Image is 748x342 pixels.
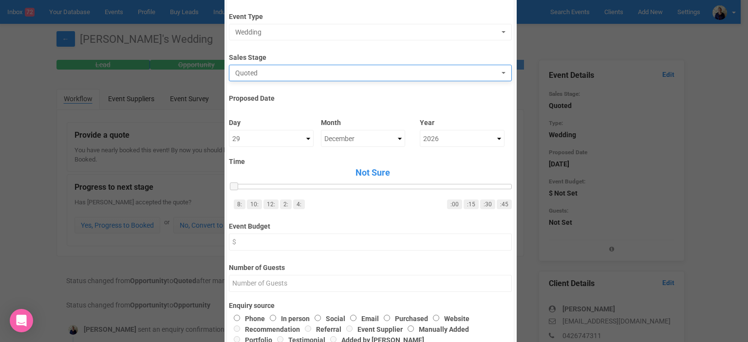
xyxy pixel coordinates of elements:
label: Referral [300,325,341,333]
div: Open Intercom Messenger [10,309,33,332]
label: Website [428,315,469,323]
label: Event Budget [229,218,512,231]
a: 4: [293,199,305,209]
a: :45 [497,199,512,209]
label: Recommendation [229,325,300,333]
a: 8: [234,199,245,209]
label: In person [265,315,310,323]
a: 2: [280,199,292,209]
label: Social [310,315,345,323]
span: Wedding [235,27,499,37]
label: Email [345,315,379,323]
label: Number of Guests [229,259,512,272]
input: Number of Guests [229,275,512,292]
label: Month [321,114,406,127]
label: Sales Stage [229,49,512,62]
span: Not Sure [234,166,512,179]
label: Day [229,114,314,127]
label: Event Type [229,8,512,21]
label: Time [229,157,512,166]
a: :30 [480,199,495,209]
a: 10: [247,199,262,209]
label: Phone [229,315,265,323]
span: Quoted [235,68,499,78]
label: Proposed Date [229,90,512,103]
a: :00 [447,199,462,209]
label: Year [420,114,505,127]
label: Manually Added [403,325,469,333]
a: 12: [263,199,279,209]
label: Enquiry source [229,301,512,310]
label: Purchased [379,315,428,323]
input: $ [229,234,512,251]
a: :15 [464,199,479,209]
label: Event Supplier [341,325,403,333]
